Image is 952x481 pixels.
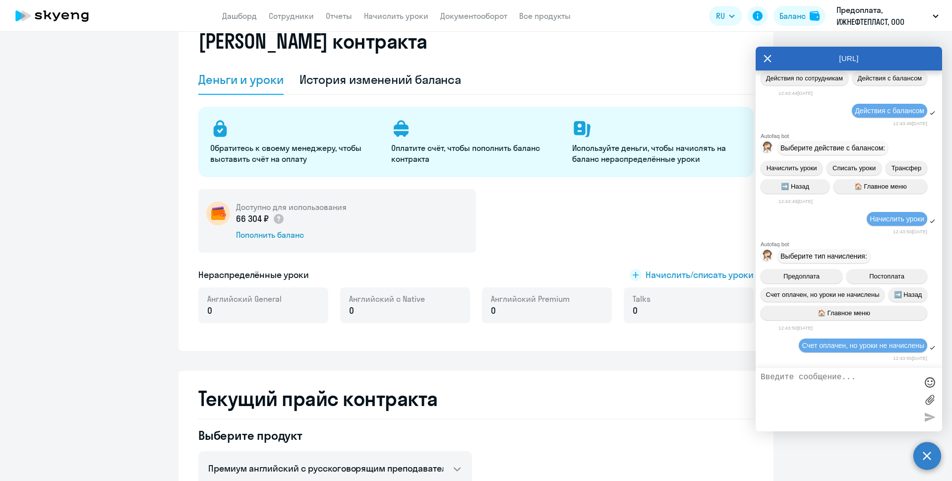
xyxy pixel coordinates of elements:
[761,287,885,302] button: Счет оплачен, но уроки не начислены
[818,309,870,317] span: 🏠 Главное меню
[886,161,927,175] button: Трансфер
[633,293,651,304] span: Talks
[519,11,571,21] a: Все продукты
[716,10,725,22] span: RU
[761,250,773,264] img: bot avatar
[846,269,927,283] button: Постоплата
[783,273,820,280] span: Предоплата
[236,212,285,225] p: 66 304 ₽
[198,427,472,443] h4: Выберите продукт
[198,269,309,281] h5: Нераспределённые уроки
[836,4,929,28] p: Предоплата, ИЖНЕФТЕПЛАСТ, ООО
[778,199,813,204] time: 12:43:49[DATE]
[222,11,257,21] a: Дашборд
[832,4,944,28] button: Предоплата, ИЖНЕФТЕПЛАСТ, ООО
[761,71,848,85] button: Действия по сотрудникам
[778,325,813,331] time: 12:43:50[DATE]
[852,71,927,85] button: Действия с балансом
[236,202,347,212] h5: Доступно для использования
[207,293,282,304] span: Английский General
[810,11,820,21] img: balance
[857,74,922,82] span: Действия с балансом
[766,74,843,82] span: Действия по сотрудникам
[198,71,284,87] div: Деньги и уроки
[646,269,754,281] span: Начислить/списать уроки
[349,304,354,317] span: 0
[773,6,826,26] button: Балансbalance
[709,6,742,26] button: RU
[893,355,927,361] time: 12:43:55[DATE]
[198,387,754,411] h2: Текущий прайс контракта
[833,164,876,172] span: Списать уроки
[893,121,927,126] time: 12:43:48[DATE]
[391,142,560,164] p: Оплатите счёт, чтобы пополнить баланс контракта
[827,161,882,175] button: Списать уроки
[893,229,927,234] time: 12:43:50[DATE]
[206,202,230,225] img: wallet-circle.png
[767,164,817,172] span: Начислить уроки
[761,141,773,156] img: bot avatar
[781,183,809,190] span: ➡️ Назад
[349,293,425,304] span: Английский с Native
[326,11,352,21] a: Отчеты
[778,90,813,96] time: 12:43:44[DATE]
[440,11,507,21] a: Документооборот
[299,71,462,87] div: История изменений баланса
[633,304,638,317] span: 0
[922,392,937,407] label: Лимит 10 файлов
[869,273,904,280] span: Постоплата
[854,183,907,190] span: 🏠 Главное меню
[761,179,830,194] button: ➡️ Назад
[761,241,942,247] div: Autofaq bot
[780,144,885,152] span: Выберите действие с балансом:
[198,29,427,53] h2: [PERSON_NAME] контракта
[236,229,347,240] div: Пополнить баланс
[761,269,842,283] button: Предоплата
[870,215,924,223] span: Начислить уроки
[894,291,922,298] span: ➡️ Назад
[491,304,496,317] span: 0
[207,304,212,317] span: 0
[761,133,942,139] div: Autofaq bot
[855,107,924,115] span: Действия с балансом
[491,293,570,304] span: Английский Premium
[210,142,379,164] p: Обратитесь к своему менеджеру, чтобы выставить счёт на оплату
[833,179,927,194] button: 🏠 Главное меню
[779,10,806,22] div: Баланс
[269,11,314,21] a: Сотрудники
[766,291,880,298] span: Счет оплачен, но уроки не начислены
[761,161,823,175] button: Начислить уроки
[780,252,867,260] span: Выберите тип начисления:
[802,342,924,349] span: Счет оплачен, но уроки не начислены
[892,164,922,172] span: Трансфер
[364,11,428,21] a: Начислить уроки
[572,142,741,164] p: Используйте деньги, чтобы начислять на баланс нераспределённые уроки
[761,306,927,320] button: 🏠 Главное меню
[889,287,927,302] button: ➡️ Назад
